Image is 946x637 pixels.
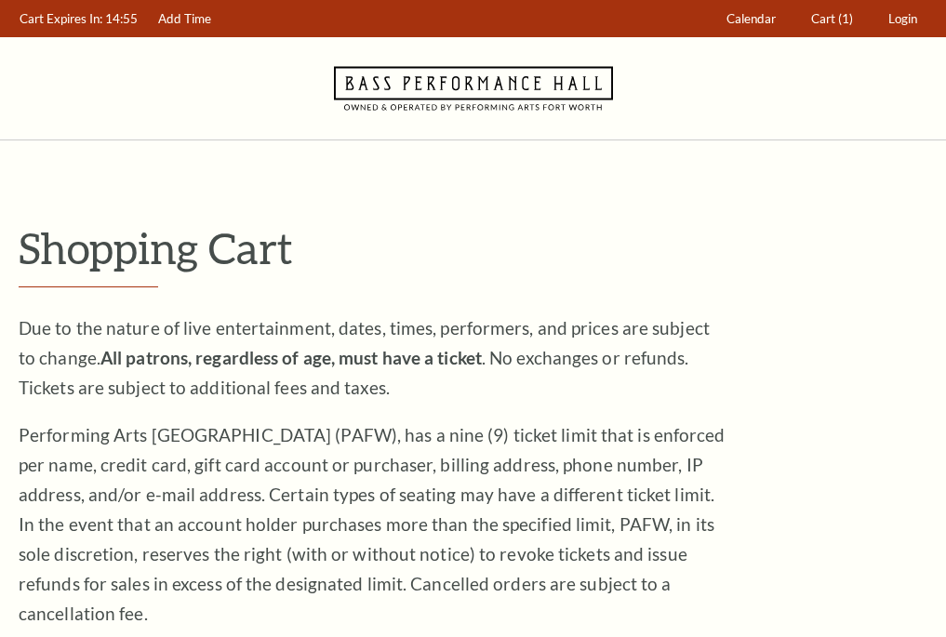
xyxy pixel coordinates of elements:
[19,317,710,398] span: Due to the nature of live entertainment, dates, times, performers, and prices are subject to chan...
[100,347,482,368] strong: All patrons, regardless of age, must have a ticket
[20,11,102,26] span: Cart Expires In:
[150,1,220,37] a: Add Time
[726,11,776,26] span: Calendar
[718,1,785,37] a: Calendar
[19,420,726,629] p: Performing Arts [GEOGRAPHIC_DATA] (PAFW), has a nine (9) ticket limit that is enforced per name, ...
[880,1,926,37] a: Login
[811,11,835,26] span: Cart
[838,11,853,26] span: (1)
[803,1,862,37] a: Cart (1)
[888,11,917,26] span: Login
[19,224,927,272] p: Shopping Cart
[105,11,138,26] span: 14:55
